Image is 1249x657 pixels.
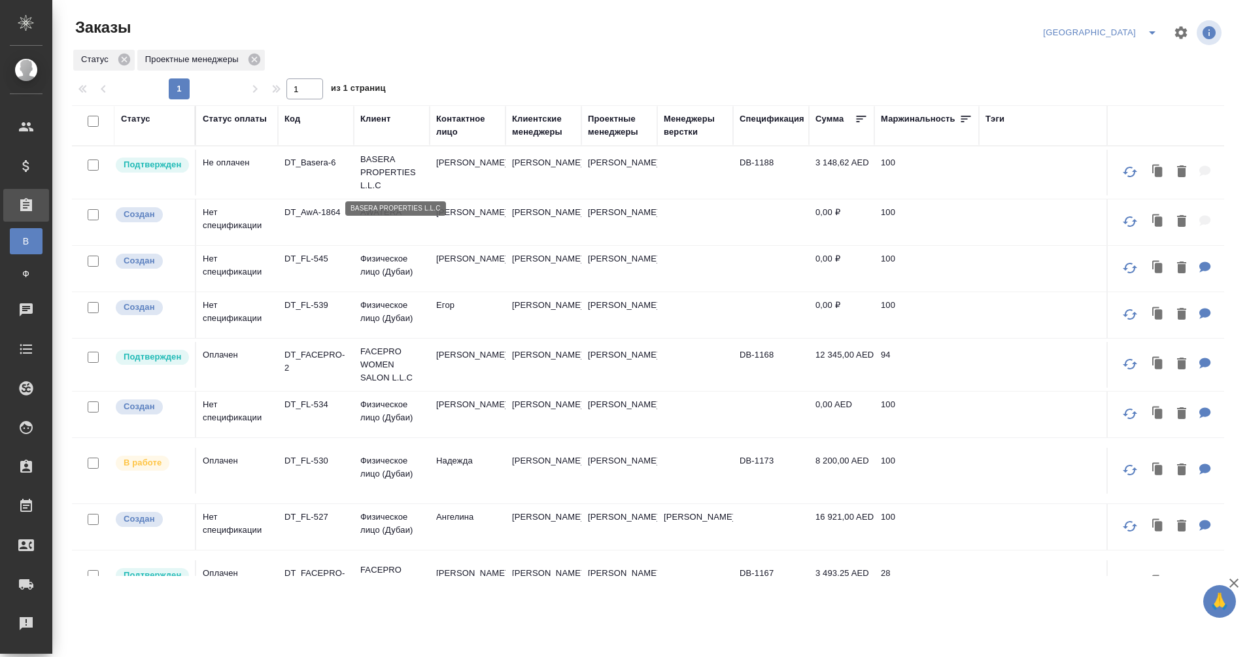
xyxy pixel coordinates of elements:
[740,112,804,126] div: Спецификация
[360,112,390,126] div: Клиент
[1114,567,1146,598] button: Обновить
[430,392,505,437] td: [PERSON_NAME]
[114,454,188,472] div: Выставляет ПМ после принятия заказа от КМа
[1114,156,1146,188] button: Обновить
[284,567,347,593] p: DT_FACEPRO-1
[581,342,657,388] td: [PERSON_NAME]
[1146,351,1171,378] button: Клонировать
[1146,255,1171,282] button: Клонировать
[1193,401,1218,428] button: Для КМ: SOK BEAUTY FZ LLC последний въезд был 10 июня 2024 года айди действует до января 2026 год...
[284,299,347,312] p: DT_FL-539
[196,292,278,338] td: Нет спецификации
[124,158,181,171] p: Подтвержден
[985,112,1004,126] div: Тэги
[430,342,505,388] td: [PERSON_NAME]
[809,560,874,606] td: 3 493,25 AED
[360,511,423,537] p: Физическое лицо (Дубаи)
[430,150,505,195] td: [PERSON_NAME]
[505,560,581,606] td: [PERSON_NAME]
[581,504,657,550] td: [PERSON_NAME]
[284,511,347,524] p: DT_FL-527
[1040,22,1165,43] div: split button
[1203,585,1236,618] button: 🙏
[581,448,657,494] td: [PERSON_NAME]
[10,228,43,254] a: В
[124,254,155,267] p: Создан
[1208,588,1231,615] span: 🙏
[284,156,347,169] p: DT_Basera-6
[196,342,278,388] td: Оплачен
[505,199,581,245] td: [PERSON_NAME]
[196,448,278,494] td: Оплачен
[581,392,657,437] td: [PERSON_NAME]
[809,448,874,494] td: 8 200,00 AED
[874,342,979,388] td: 94
[284,348,347,375] p: DT_FACEPRO-2
[1146,457,1171,484] button: Клонировать
[1114,398,1146,430] button: Обновить
[1193,255,1218,282] button: Для КМ: от КВ открытие счета в банке
[203,112,267,126] div: Статус оплаты
[1114,511,1146,542] button: Обновить
[73,50,135,71] div: Статус
[1171,301,1193,328] button: Удалить
[196,560,278,606] td: Оплачен
[124,301,155,314] p: Создан
[1146,513,1171,540] button: Клонировать
[196,392,278,437] td: Нет спецификации
[581,150,657,195] td: [PERSON_NAME]
[815,112,844,126] div: Сумма
[360,564,423,603] p: FACEPRO WOMEN SALON L.L.C
[360,345,423,384] p: FACEPRO WOMEN SALON L.L.C
[809,504,874,550] td: 16 921,00 AED
[430,560,505,606] td: [PERSON_NAME]
[733,342,809,388] td: DB-1168
[430,246,505,292] td: [PERSON_NAME]
[1146,401,1171,428] button: Клонировать
[1193,351,1218,378] button: Для КМ: Виза Альмира и ОHС test договор на неполный рабочий день Мадина
[505,448,581,494] td: [PERSON_NAME]
[430,504,505,550] td: Ангелина
[1165,17,1197,48] span: Настроить таблицу
[512,112,575,139] div: Клиентские менеджеры
[360,299,423,325] p: Физическое лицо (Дубаи)
[581,199,657,245] td: [PERSON_NAME]
[1197,20,1224,45] span: Посмотреть информацию
[430,292,505,338] td: Егор
[360,206,423,219] p: AWATERA
[114,398,188,416] div: Выставляется автоматически при создании заказа
[196,199,278,245] td: Нет спецификации
[809,292,874,338] td: 0,00 ₽
[196,246,278,292] td: Нет спецификации
[1193,569,1218,596] button: Для КМ: Легализация диплома для сотрудницы Алия
[1171,255,1193,282] button: Удалить
[196,504,278,550] td: Нет спецификации
[114,252,188,270] div: Выставляется автоматически при создании заказа
[360,454,423,480] p: Физическое лицо (Дубаи)
[137,50,265,71] div: Проектные менеджеры
[284,252,347,265] p: DT_FL-545
[809,150,874,195] td: 3 148,62 AED
[874,560,979,606] td: 28
[1146,301,1171,328] button: Клонировать
[284,206,347,219] p: DT_AwA-1864
[124,456,162,469] p: В работе
[1146,159,1171,186] button: Клонировать
[124,350,181,363] p: Подтвержден
[16,267,36,280] span: Ф
[1114,252,1146,284] button: Обновить
[124,569,181,582] p: Подтвержден
[114,348,188,366] div: Выставляет КМ после уточнения всех необходимых деталей и получения согласия клиента на запуск. С ...
[588,112,651,139] div: Проектные менеджеры
[360,398,423,424] p: Физическое лицо (Дубаи)
[1171,401,1193,428] button: Удалить
[874,392,979,437] td: 100
[581,560,657,606] td: [PERSON_NAME]
[664,112,727,139] div: Менеджеры верстки
[360,153,423,192] p: BASERA PROPERTIES L.L.C
[881,112,955,126] div: Маржинальность
[1171,457,1193,484] button: Удалить
[360,252,423,278] p: Физическое лицо (Дубаи)
[505,342,581,388] td: [PERSON_NAME]
[1114,454,1146,486] button: Обновить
